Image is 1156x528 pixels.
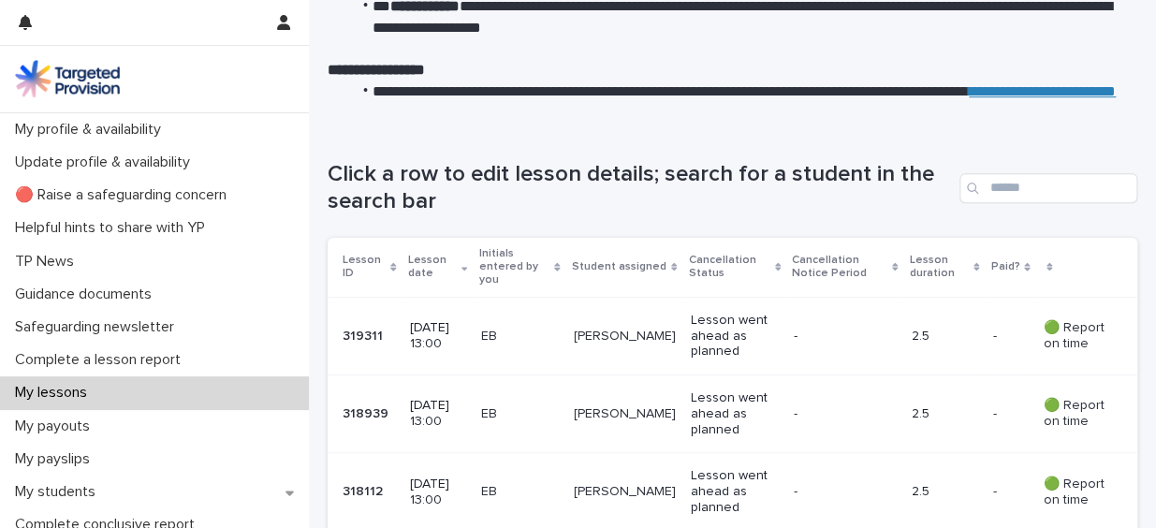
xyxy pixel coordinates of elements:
p: Safeguarding newsletter [7,318,189,336]
p: Lesson duration [909,250,969,285]
p: [PERSON_NAME] [574,484,676,500]
p: 318939 [343,403,392,422]
p: 318112 [343,480,387,500]
p: EB [480,329,558,345]
p: [PERSON_NAME] [574,406,676,422]
h1: Click a row to edit lesson details; search for a student in the search bar [328,161,952,215]
p: Guidance documents [7,286,167,303]
p: Lesson went ahead as planned [691,313,779,359]
tr: 319311319311 [DATE] 13:00EB[PERSON_NAME]Lesson went ahead as planned-2.5-- 🟢 Report on time [328,297,1137,374]
input: Search [959,173,1137,203]
p: Initials entered by you [478,243,549,291]
p: - [794,406,896,422]
p: 2.5 [911,484,977,500]
p: Paid? [990,257,1019,277]
p: [DATE] 13:00 [410,320,466,352]
p: TP News [7,253,89,271]
p: Update profile & availability [7,154,205,171]
p: Lesson date [408,250,458,285]
p: Student assigned [572,257,666,277]
p: [DATE] 13:00 [410,477,466,508]
p: Lesson went ahead as planned [691,468,779,515]
p: Helpful hints to share with YP [7,219,220,237]
p: My payslips [7,450,105,468]
p: EB [480,484,558,500]
p: - [992,403,1000,422]
p: 🔴 Raise a safeguarding concern [7,186,241,204]
p: My students [7,483,110,501]
p: Complete a lesson report [7,351,196,369]
p: 2.5 [911,406,977,422]
p: - [992,480,1000,500]
p: EB [480,406,558,422]
p: Cancellation Notice Period [792,250,887,285]
p: - [794,484,896,500]
p: - [794,329,896,345]
p: 🟢 Report on time [1044,320,1107,352]
p: 🟢 Report on time [1044,477,1107,508]
p: 319311 [343,325,387,345]
p: Cancellation Status [689,250,770,285]
p: 🟢 Report on time [1044,398,1107,430]
p: [DATE] 13:00 [410,398,466,430]
p: - [992,325,1000,345]
p: My profile & availability [7,121,176,139]
p: [PERSON_NAME] [574,329,676,345]
p: My lessons [7,384,102,402]
tr: 318939318939 [DATE] 13:00EB[PERSON_NAME]Lesson went ahead as planned-2.5-- 🟢 Report on time [328,375,1137,453]
p: Lesson ID [343,250,386,285]
p: My payouts [7,418,105,435]
p: Lesson went ahead as planned [691,390,779,437]
img: M5nRWzHhSzIhMunXDL62 [15,60,120,97]
p: 2.5 [911,329,977,345]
